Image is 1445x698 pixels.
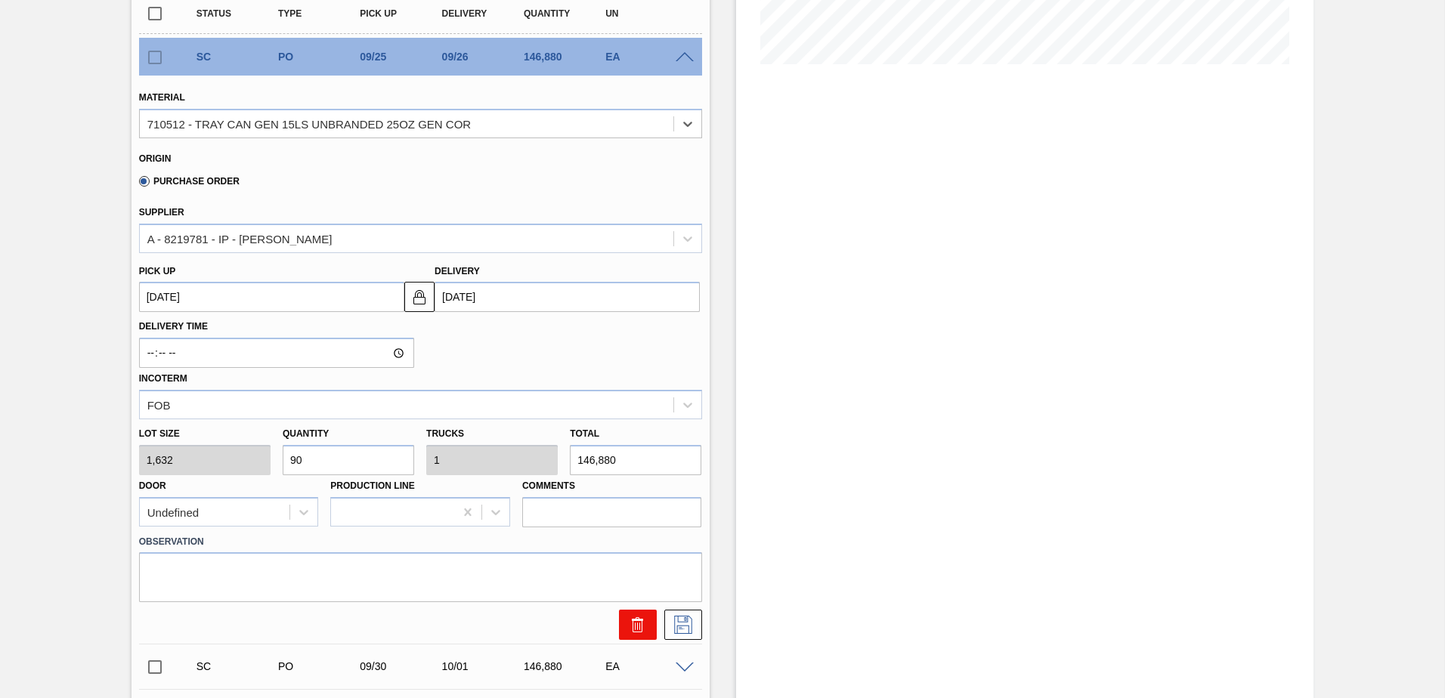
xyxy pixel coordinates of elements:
[139,207,184,218] label: Supplier
[602,660,693,672] div: EA
[193,660,284,672] div: Suggestion Created
[520,51,611,63] div: 146,880
[193,8,284,19] div: Status
[520,8,611,19] div: Quantity
[193,51,284,63] div: Suggestion Created
[139,266,176,276] label: Pick up
[147,505,199,518] div: Undefined
[356,660,447,672] div: 09/30/2025
[283,428,329,439] label: Quantity
[330,480,414,491] label: Production Line
[522,475,702,497] label: Comments
[139,373,187,384] label: Incoterm
[356,8,447,19] div: Pick up
[274,8,366,19] div: Type
[438,8,530,19] div: Delivery
[602,8,693,19] div: UN
[274,51,366,63] div: Purchase order
[139,92,185,103] label: Material
[274,660,366,672] div: Purchase order
[139,423,271,445] label: Lot size
[570,428,599,439] label: Total
[410,288,429,306] img: locked
[139,282,404,312] input: mm/dd/yyyy
[139,531,702,553] label: Observation
[657,610,702,640] div: Save Suggestion
[435,266,480,276] label: Delivery
[147,398,171,411] div: FOB
[404,282,435,312] button: locked
[139,153,172,164] label: Origin
[139,480,166,491] label: Door
[611,610,657,640] div: Delete Suggestion
[139,176,240,187] label: Purchase Order
[426,428,464,439] label: Trucks
[147,117,471,130] div: 710512 - TRAY CAN GEN 15LS UNBRANDED 25OZ GEN COR
[356,51,447,63] div: 09/25/2025
[438,51,530,63] div: 09/26/2025
[602,51,693,63] div: EA
[435,282,700,312] input: mm/dd/yyyy
[139,316,414,338] label: Delivery Time
[438,660,530,672] div: 10/01/2025
[520,660,611,672] div: 146,880
[147,232,333,245] div: A - 8219781 - IP - [PERSON_NAME]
